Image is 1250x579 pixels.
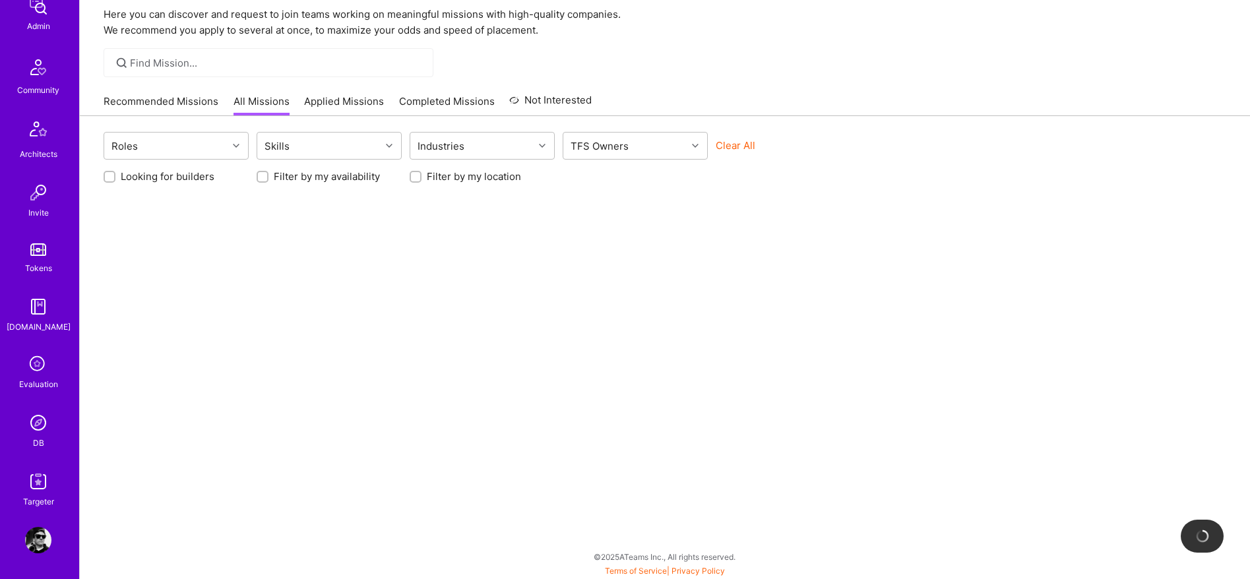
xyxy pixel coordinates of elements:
[25,410,51,436] img: Admin Search
[104,7,1226,38] p: Here you can discover and request to join teams working on meaningful missions with high-quality ...
[672,566,725,576] a: Privacy Policy
[427,169,521,183] label: Filter by my location
[33,436,44,450] div: DB
[25,261,52,275] div: Tokens
[104,94,218,116] a: Recommended Missions
[17,83,59,97] div: Community
[114,55,129,71] i: icon SearchGrey
[28,206,49,220] div: Invite
[509,92,592,116] a: Not Interested
[386,142,392,149] i: icon Chevron
[23,495,54,508] div: Targeter
[22,527,55,553] a: User Avatar
[274,169,380,183] label: Filter by my availability
[20,147,57,161] div: Architects
[716,138,755,152] button: Clear All
[30,243,46,256] img: tokens
[1195,529,1210,543] img: loading
[22,115,54,147] img: Architects
[304,94,384,116] a: Applied Missions
[19,377,58,391] div: Evaluation
[414,137,468,156] div: Industries
[605,566,725,576] span: |
[27,19,50,33] div: Admin
[605,566,667,576] a: Terms of Service
[692,142,699,149] i: icon Chevron
[130,56,423,70] input: Find Mission...
[108,137,141,156] div: Roles
[7,320,71,334] div: [DOMAIN_NAME]
[234,94,290,116] a: All Missions
[539,142,546,149] i: icon Chevron
[121,169,214,183] label: Looking for builders
[261,137,293,156] div: Skills
[26,352,51,377] i: icon SelectionTeam
[25,468,51,495] img: Skill Targeter
[22,51,54,83] img: Community
[399,94,495,116] a: Completed Missions
[25,179,51,206] img: Invite
[25,293,51,320] img: guide book
[79,540,1250,573] div: © 2025 ATeams Inc., All rights reserved.
[25,527,51,553] img: User Avatar
[233,142,239,149] i: icon Chevron
[567,137,632,156] div: TFS Owners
